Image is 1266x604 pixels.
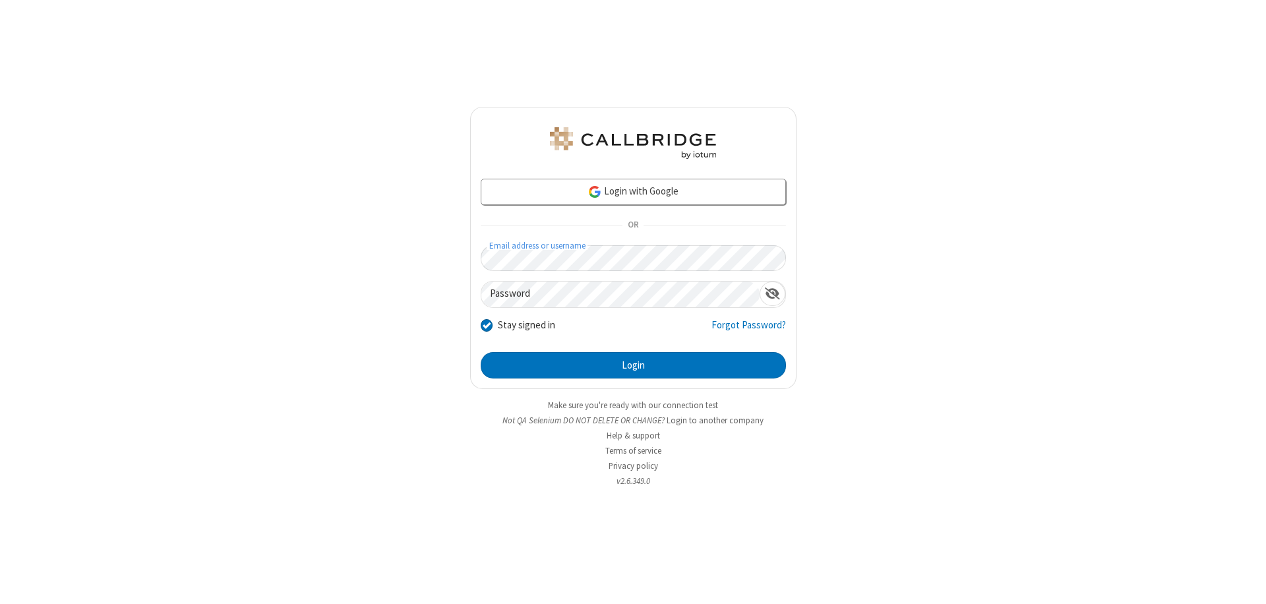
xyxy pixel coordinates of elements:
input: Email address or username [481,245,786,271]
img: QA Selenium DO NOT DELETE OR CHANGE [547,127,719,159]
span: OR [622,216,644,235]
li: v2.6.349.0 [470,475,797,487]
img: google-icon.png [588,185,602,199]
a: Privacy policy [609,460,658,471]
label: Stay signed in [498,318,555,333]
div: Show password [760,282,785,306]
button: Login [481,352,786,378]
a: Terms of service [605,445,661,456]
button: Login to another company [667,414,764,427]
a: Forgot Password? [711,318,786,343]
a: Login with Google [481,179,786,205]
a: Help & support [607,430,660,441]
a: Make sure you're ready with our connection test [548,400,718,411]
li: Not QA Selenium DO NOT DELETE OR CHANGE? [470,414,797,427]
input: Password [481,282,760,307]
